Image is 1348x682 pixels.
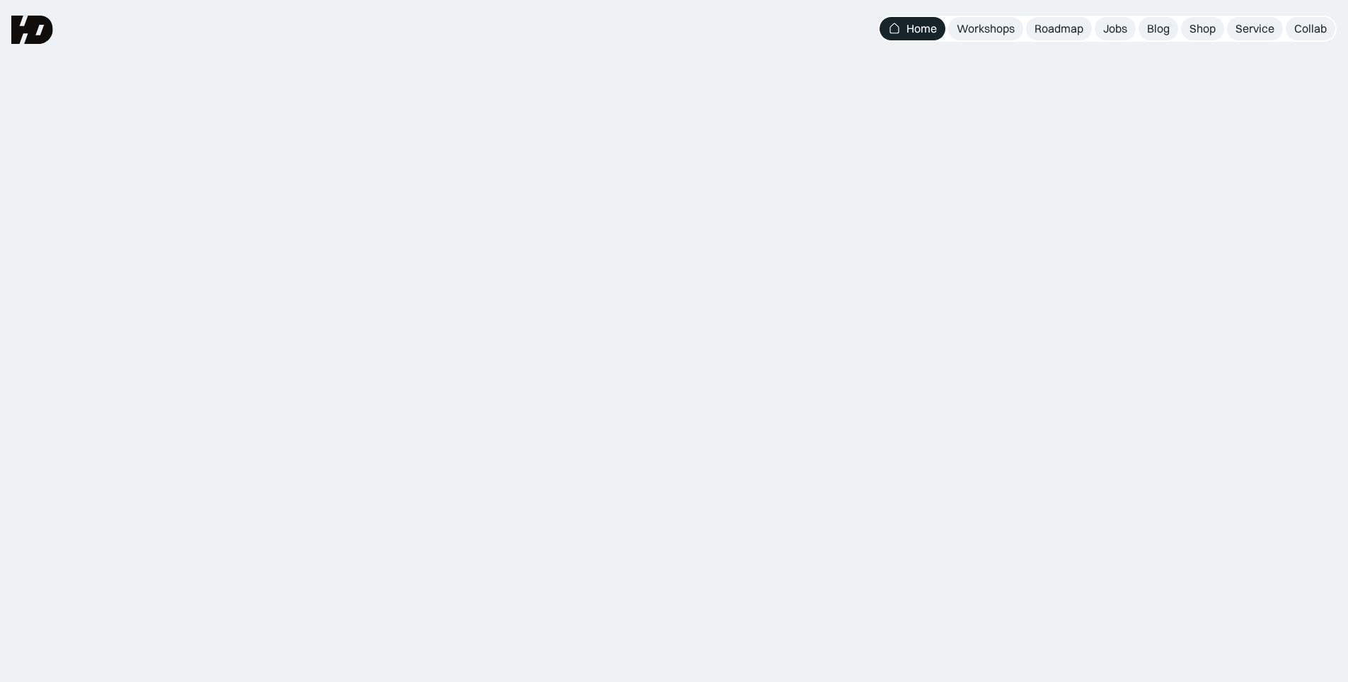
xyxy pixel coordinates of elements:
[957,21,1015,36] div: Workshops
[1147,21,1170,36] div: Blog
[1227,17,1283,40] a: Service
[1189,21,1216,36] div: Shop
[1294,21,1327,36] div: Collab
[1235,21,1274,36] div: Service
[1095,17,1136,40] a: Jobs
[1035,21,1083,36] div: Roadmap
[1139,17,1178,40] a: Blog
[1026,17,1092,40] a: Roadmap
[948,17,1023,40] a: Workshops
[1286,17,1335,40] a: Collab
[906,21,937,36] div: Home
[880,17,945,40] a: Home
[1103,21,1127,36] div: Jobs
[1181,17,1224,40] a: Shop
